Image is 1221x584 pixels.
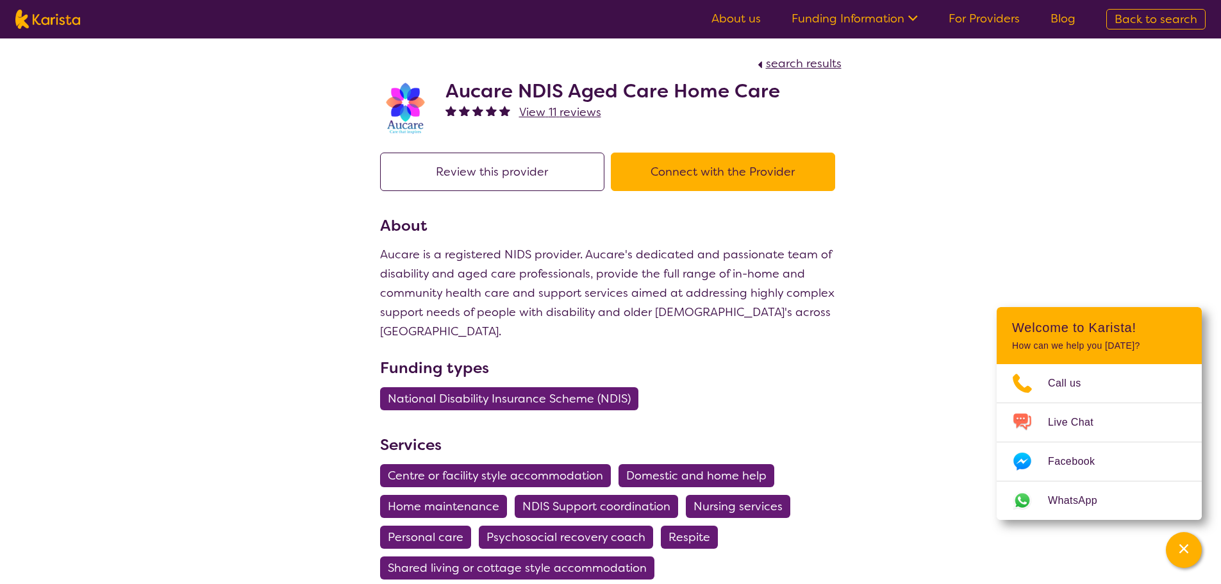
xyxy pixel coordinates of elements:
button: Connect with the Provider [611,153,835,191]
a: Domestic and home help [619,468,782,483]
a: Back to search [1106,9,1206,29]
h2: Welcome to Karista! [1012,320,1186,335]
span: Psychosocial recovery coach [486,526,645,549]
span: NDIS Support coordination [522,495,670,518]
a: Home maintenance [380,499,515,514]
a: Funding Information [792,11,918,26]
a: National Disability Insurance Scheme (NDIS) [380,391,646,406]
div: Channel Menu [997,307,1202,520]
button: Review this provider [380,153,604,191]
a: View 11 reviews [519,103,601,122]
span: Live Chat [1048,413,1109,432]
p: How can we help you [DATE]? [1012,340,1186,351]
h3: About [380,214,842,237]
span: WhatsApp [1048,491,1113,510]
button: Channel Menu [1166,532,1202,568]
a: Web link opens in a new tab. [997,481,1202,520]
a: Personal care [380,530,479,545]
a: NDIS Support coordination [515,499,686,514]
img: fullstar [472,105,483,116]
span: Domestic and home help [626,464,767,487]
a: Connect with the Provider [611,164,842,179]
a: Nursing services [686,499,798,514]
img: pxtnkcyzh0s3chkr6hsj.png [380,83,431,134]
img: fullstar [499,105,510,116]
span: Home maintenance [388,495,499,518]
span: View 11 reviews [519,104,601,120]
a: For Providers [949,11,1020,26]
span: Facebook [1048,452,1110,471]
a: Blog [1051,11,1076,26]
a: Review this provider [380,164,611,179]
span: Shared living or cottage style accommodation [388,556,647,580]
span: National Disability Insurance Scheme (NDIS) [388,387,631,410]
ul: Choose channel [997,364,1202,520]
span: Respite [669,526,710,549]
a: Centre or facility style accommodation [380,468,619,483]
img: fullstar [486,105,497,116]
span: Personal care [388,526,463,549]
img: fullstar [459,105,470,116]
h3: Funding types [380,356,842,380]
img: Karista logo [15,10,80,29]
img: fullstar [445,105,456,116]
a: search results [754,56,842,71]
a: Shared living or cottage style accommodation [380,560,662,576]
a: Psychosocial recovery coach [479,530,661,545]
span: Nursing services [694,495,783,518]
p: Aucare is a registered NIDS provider. Aucare's dedicated and passionate team of disability and ag... [380,245,842,341]
a: Respite [661,530,726,545]
h2: Aucare NDIS Aged Care Home Care [445,79,780,103]
span: search results [766,56,842,71]
h3: Services [380,433,842,456]
span: Call us [1048,374,1097,393]
span: Back to search [1115,12,1197,27]
span: Centre or facility style accommodation [388,464,603,487]
a: About us [711,11,761,26]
